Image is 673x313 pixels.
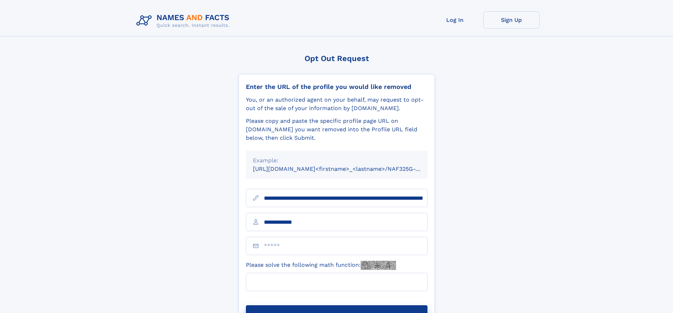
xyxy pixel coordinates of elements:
label: Please solve the following math function: [246,261,396,270]
div: You, or an authorized agent on your behalf, may request to opt-out of the sale of your informatio... [246,96,427,113]
img: Logo Names and Facts [134,11,235,30]
div: Please copy and paste the specific profile page URL on [DOMAIN_NAME] you want removed into the Pr... [246,117,427,142]
div: Enter the URL of the profile you would like removed [246,83,427,91]
a: Log In [427,11,483,29]
div: Opt Out Request [238,54,435,63]
small: [URL][DOMAIN_NAME]<firstname>_<lastname>/NAF325G-xxxxxxxx [253,165,441,172]
div: Example: [253,156,420,165]
a: Sign Up [483,11,540,29]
